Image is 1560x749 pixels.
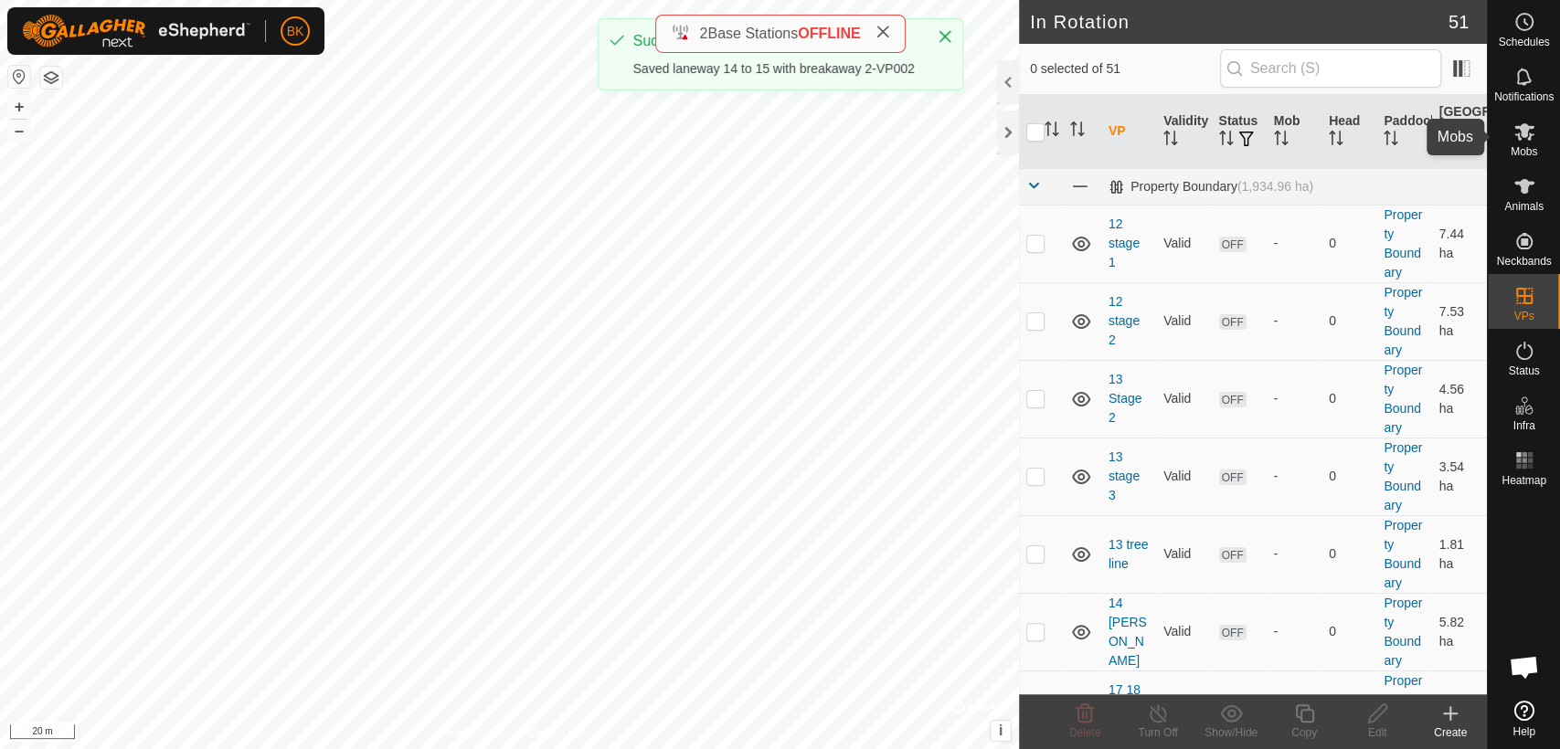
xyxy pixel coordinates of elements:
a: 17 18 19 cosy [1109,682,1141,735]
td: 3.54 ha [1432,438,1487,515]
a: Help [1488,693,1560,744]
th: Paddock [1376,95,1431,169]
td: 0 [1321,593,1376,670]
a: 12 stage 1 [1109,216,1140,269]
div: Saved laneway 14 to 15 with breakaway 2-VP002 [633,59,918,79]
p-sorticon: Activate to sort [1045,124,1059,139]
td: 0 [1321,438,1376,515]
p-sorticon: Activate to sort [1384,133,1398,148]
span: OFF [1219,625,1247,640]
a: Property Boundary [1384,440,1422,512]
h2: In Rotation [1030,11,1449,33]
span: OFF [1219,547,1247,563]
th: [GEOGRAPHIC_DATA] Area [1432,95,1487,169]
div: Property Boundary [1109,179,1313,195]
a: Property Boundary [1384,673,1422,745]
a: Contact Us [527,725,581,742]
button: Close [932,24,958,49]
span: Delete [1069,726,1101,739]
input: Search (S) [1220,49,1441,88]
p-sorticon: Activate to sort [1439,143,1454,158]
span: Status [1508,365,1539,376]
td: 4.56 ha [1432,360,1487,438]
td: Valid [1156,670,1211,748]
th: Status [1212,95,1267,169]
span: Notifications [1494,91,1554,102]
td: 1.81 ha [1432,515,1487,593]
a: Property Boundary [1384,518,1422,590]
td: 6.31 ha [1432,670,1487,748]
div: - [1274,467,1314,486]
div: - [1274,311,1314,331]
td: Valid [1156,205,1211,282]
td: 0 [1321,670,1376,748]
span: OFF [1219,469,1247,485]
a: 13 tree line [1109,537,1149,571]
div: - [1274,234,1314,253]
div: Success [633,30,918,52]
span: VPs [1513,311,1533,322]
th: Head [1321,95,1376,169]
td: 0 [1321,282,1376,360]
span: OFF [1219,237,1247,252]
div: Show/Hide [1194,724,1268,741]
div: Copy [1268,724,1341,741]
p-sorticon: Activate to sort [1163,133,1178,148]
div: - [1274,389,1314,408]
a: Property Boundary [1384,596,1422,668]
button: Map Layers [40,67,62,89]
span: 0 selected of 51 [1030,59,1220,79]
td: 7.53 ha [1432,282,1487,360]
td: 0 [1321,515,1376,593]
td: 5.82 ha [1432,593,1487,670]
th: VP [1101,95,1156,169]
span: 51 [1449,8,1469,36]
button: Reset Map [8,66,30,88]
p-sorticon: Activate to sort [1329,133,1343,148]
span: Mobs [1511,146,1537,157]
div: - [1274,544,1314,564]
span: OFFLINE [798,26,860,41]
a: 13 Stage 2 [1109,372,1142,425]
p-sorticon: Activate to sort [1219,133,1234,148]
td: Valid [1156,515,1211,593]
span: OFF [1219,314,1247,330]
span: i [999,723,1003,738]
a: 13 stage 3 [1109,449,1140,502]
span: Neckbands [1496,256,1551,267]
td: Valid [1156,282,1211,360]
a: 12 stage 2 [1109,294,1140,347]
td: Valid [1156,360,1211,438]
td: Valid [1156,438,1211,515]
th: Mob [1267,95,1321,169]
span: Help [1512,726,1535,737]
th: Validity [1156,95,1211,169]
a: Privacy Policy [437,725,505,742]
img: Gallagher Logo [22,15,250,47]
span: Infra [1512,420,1534,431]
span: BK [287,22,304,41]
button: – [8,120,30,142]
a: 14 [PERSON_NAME] [1109,596,1147,668]
p-sorticon: Activate to sort [1274,133,1289,148]
td: 0 [1321,205,1376,282]
span: Animals [1504,201,1544,212]
a: Property Boundary [1384,285,1422,357]
td: 0 [1321,360,1376,438]
div: Edit [1341,724,1414,741]
span: Heatmap [1502,475,1546,486]
span: (1,934.96 ha) [1237,179,1313,194]
div: Turn Off [1121,724,1194,741]
p-sorticon: Activate to sort [1070,124,1085,139]
button: + [8,96,30,118]
div: Create [1414,724,1487,741]
span: 2 [699,26,707,41]
div: Open chat [1497,639,1552,694]
td: 7.44 ha [1432,205,1487,282]
span: Schedules [1498,37,1549,47]
span: Base Stations [707,26,798,41]
a: Property Boundary [1384,363,1422,435]
td: Valid [1156,593,1211,670]
button: i [991,721,1011,741]
span: OFF [1219,392,1247,407]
